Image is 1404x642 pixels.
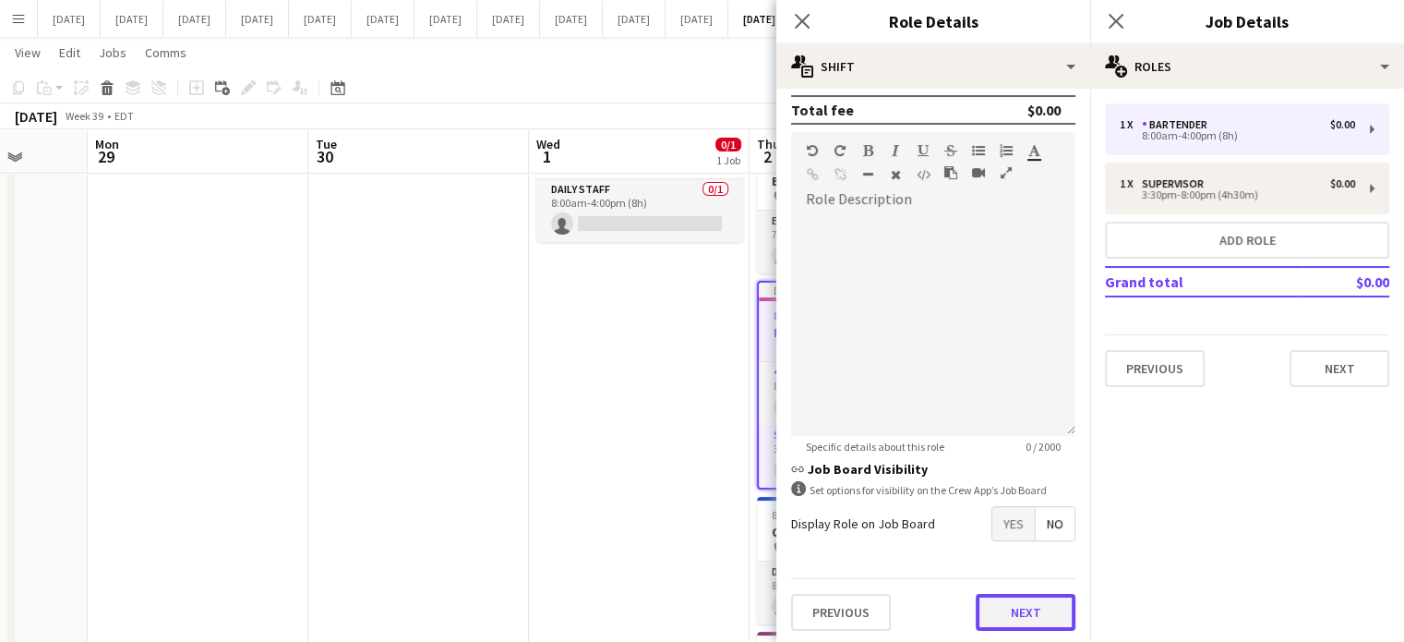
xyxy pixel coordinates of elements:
[776,44,1090,89] div: Shift
[163,1,226,37] button: [DATE]
[99,44,126,61] span: Jobs
[759,425,962,488] app-card-role: Supervisor0/13:30pm-8:00pm (4h30m)
[759,283,962,297] div: Draft
[889,143,902,158] button: Italic
[1105,267,1302,297] td: Grand total
[757,115,964,273] app-job-card: Draft7:00am-5:00pm (10h)0/1[PERSON_NAME] School of Business [PERSON_NAME] School of Business - 30...
[754,146,780,167] span: 2
[759,324,962,341] h3: MARO - PwC Downtown
[52,41,88,65] a: Edit
[1120,131,1355,140] div: 8:00am-4:00pm (8h)
[95,136,119,152] span: Mon
[716,153,740,167] div: 1 Job
[114,109,134,123] div: EDT
[289,1,352,37] button: [DATE]
[944,143,957,158] button: Strikethrough
[540,1,603,37] button: [DATE]
[1302,267,1389,297] td: $0.00
[1036,507,1074,540] span: No
[226,1,289,37] button: [DATE]
[757,211,964,273] app-card-role: Event Staff - Lead0/17:00am-5:00pm (10h)
[972,165,985,180] button: Insert video
[536,136,560,152] span: Wed
[1027,143,1040,158] button: Text Color
[917,143,930,158] button: Underline
[889,167,902,182] button: Clear Formatting
[38,1,101,37] button: [DATE]
[352,1,414,37] button: [DATE]
[757,524,964,540] h3: OMERS
[917,167,930,182] button: HTML Code
[861,167,874,182] button: Horizontal Line
[776,9,1090,33] h3: Role Details
[1330,118,1355,131] div: $0.00
[791,481,1075,499] div: Set options for visibility on the Crew App’s Job Board
[1142,118,1215,131] div: Bartender
[1142,177,1211,190] div: Supervisor
[145,44,186,61] span: Comms
[791,440,959,454] span: Specific details about this role
[772,508,868,522] span: 8:00am-4:00pm (8h)
[757,136,780,152] span: Thu
[791,515,935,532] label: Display Role on Job Board
[534,146,560,167] span: 1
[759,362,962,425] app-card-role: Bartender0/18:00am-4:00pm (8h)
[1105,222,1389,259] button: Add role
[774,309,875,322] span: 8:00am-8:00pm (12h)
[757,562,964,624] app-card-role: Daily Staff0/18:00am-4:00pm (8h)
[972,143,985,158] button: Unordered List
[1330,177,1355,190] div: $0.00
[7,41,48,65] a: View
[1120,177,1142,190] div: 1 x
[1000,165,1013,180] button: Fullscreen
[15,44,41,61] span: View
[666,1,728,37] button: [DATE]
[477,1,540,37] button: [DATE]
[806,143,819,158] button: Undo
[1120,118,1142,131] div: 1 x
[101,1,163,37] button: [DATE]
[791,461,1075,478] h3: Job Board Visibility
[59,44,80,61] span: Edit
[1105,350,1205,387] button: Previous
[992,507,1035,540] span: Yes
[536,115,743,242] app-job-card: 8:00am-4:00pm (8h)0/1OMERS OMERS - 21st Floor1 RoleDaily Staff0/18:00am-4:00pm (8h)
[791,594,891,631] button: Previous
[757,497,964,624] app-job-card: 8:00am-4:00pm (8h)0/1OMERS OMERS - 21st Floor1 RoleDaily Staff0/18:00am-4:00pm (8h)
[138,41,194,65] a: Comms
[316,136,337,152] span: Tue
[91,41,134,65] a: Jobs
[1011,440,1075,454] span: 0 / 2000
[1090,44,1404,89] div: Roles
[834,143,846,158] button: Redo
[1290,350,1389,387] button: Next
[715,138,741,151] span: 0/1
[603,1,666,37] button: [DATE]
[1090,9,1404,33] h3: Job Details
[1027,101,1061,119] div: $0.00
[536,179,743,242] app-card-role: Daily Staff0/18:00am-4:00pm (8h)
[861,143,874,158] button: Bold
[15,107,57,126] div: [DATE]
[944,165,957,180] button: Paste as plain text
[757,281,964,490] app-job-card: Draft8:00am-8:00pm (12h)0/2MARO - PwC Downtown2 RolesBartender0/18:00am-4:00pm (8h) Supervisor0/1...
[791,101,854,119] div: Total fee
[976,594,1075,631] button: Next
[1120,190,1355,200] div: 3:30pm-8:00pm (4h30m)
[92,146,119,167] span: 29
[414,1,477,37] button: [DATE]
[313,146,337,167] span: 30
[728,1,791,37] button: [DATE]
[61,109,107,123] span: Week 39
[1000,143,1013,158] button: Ordered List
